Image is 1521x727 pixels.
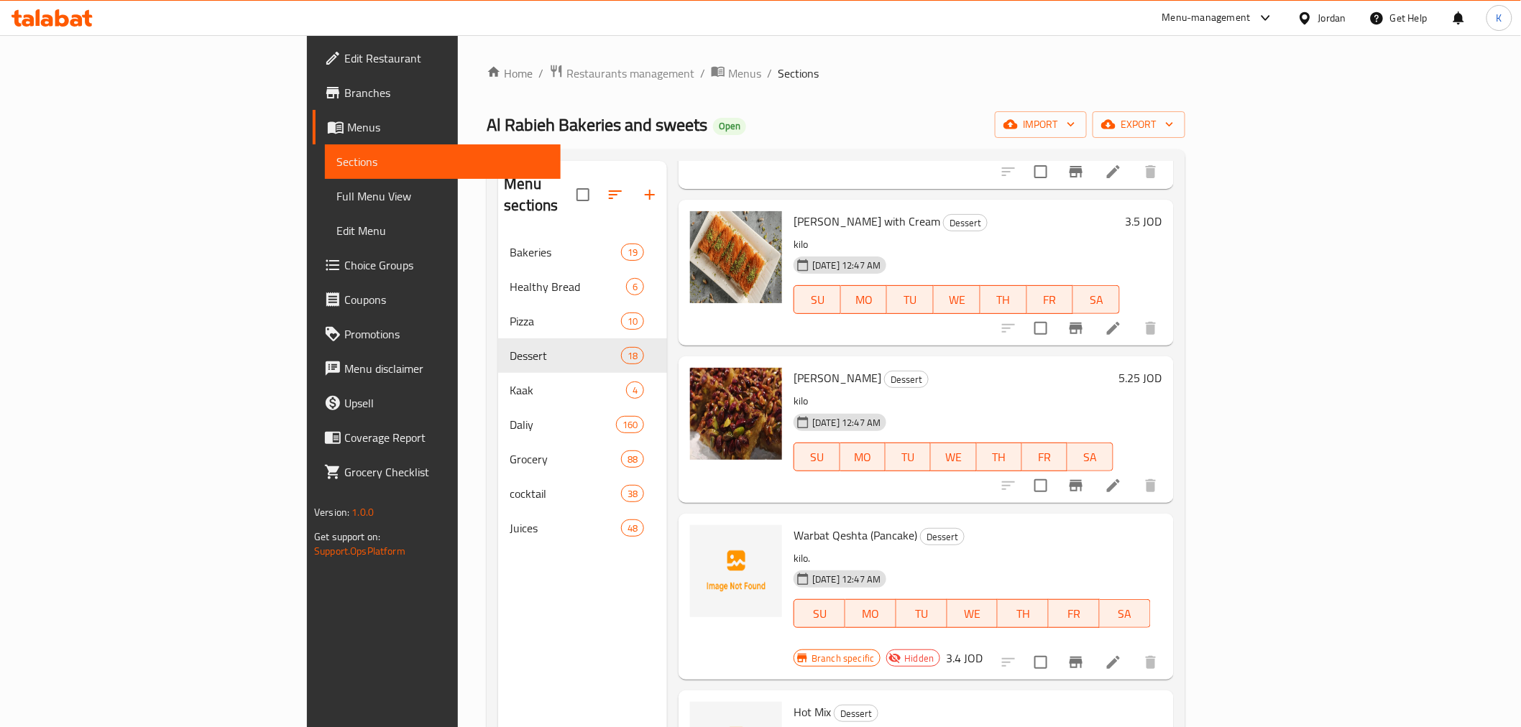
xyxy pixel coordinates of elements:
span: WE [939,290,975,310]
span: FR [1028,447,1062,468]
button: MO [841,285,888,314]
span: Branch specific [806,652,880,665]
span: Bakeries [510,244,621,261]
span: MO [851,603,891,624]
span: import [1006,116,1075,134]
a: Promotions [313,317,561,351]
li: / [700,65,705,82]
button: SU [794,599,845,628]
div: Pizza [510,312,621,330]
span: Dessert [510,347,621,364]
a: Menus [313,110,561,144]
span: SA [1073,447,1107,468]
span: Sections [778,65,819,82]
span: Choice Groups [344,256,549,274]
span: Dessert [835,705,878,722]
button: WE [931,443,976,471]
a: Menu disclaimer [313,351,561,386]
span: 38 [622,487,643,501]
span: 48 [622,522,643,535]
span: TH [986,290,1021,310]
div: Juices48 [498,511,667,545]
a: Choice Groups [313,248,561,282]
span: FR [1033,290,1068,310]
span: Healthy Bread [510,278,626,295]
span: MO [847,290,882,310]
span: Al Rabieh Bakeries and sweets [487,108,707,141]
button: FR [1027,285,1074,314]
span: SU [800,290,835,310]
span: Edit Menu [336,222,549,239]
div: Kaak4 [498,373,667,407]
div: Daliy160 [498,407,667,442]
span: K [1497,10,1502,26]
button: FR [1022,443,1067,471]
p: kilo. [794,550,1151,568]
span: cocktail [510,485,621,502]
button: SU [794,443,840,471]
a: Branches [313,75,561,110]
span: TU [893,290,928,310]
button: WE [947,599,998,628]
a: Sections [325,144,561,179]
span: TH [1003,603,1043,624]
div: Healthy Bread6 [498,269,667,304]
span: 1.0.0 [351,503,374,522]
span: [DATE] 12:47 AM [807,416,886,430]
button: TU [887,285,934,314]
span: 160 [617,418,643,432]
a: Coverage Report [313,420,561,455]
span: 4 [627,384,643,397]
span: Menu disclaimer [344,360,549,377]
span: 6 [627,280,643,294]
span: Select to update [1026,647,1056,677]
a: Grocery Checklist [313,455,561,489]
span: Open [713,120,746,132]
span: Menus [347,119,549,136]
button: Add section [633,177,667,212]
span: SU [800,603,840,624]
a: Edit Restaurant [313,41,561,75]
button: delete [1134,468,1168,503]
button: TU [886,443,931,471]
span: Upsell [344,394,549,412]
div: Pizza10 [498,304,667,338]
span: Select all sections [568,180,598,210]
div: Dessert [834,705,878,722]
button: SA [1100,599,1151,628]
span: 88 [622,453,643,466]
button: delete [1134,311,1168,346]
span: Grocery Checklist [344,463,549,481]
span: WE [953,603,993,624]
div: items [621,450,644,468]
button: Branch-specific-item [1059,645,1093,680]
button: FR [1049,599,1100,628]
div: items [626,278,644,295]
span: [DATE] 12:47 AM [807,573,886,586]
span: Dessert [885,371,928,388]
button: MO [845,599,896,628]
button: delete [1134,645,1168,680]
div: Jordan [1318,10,1346,26]
span: Juices [510,519,621,537]
span: Sort sections [598,177,633,212]
div: Dessert [920,528,965,545]
li: / [767,65,772,82]
nav: breadcrumb [487,64,1185,83]
div: Menu-management [1162,9,1251,27]
span: FR [1054,603,1094,624]
button: TU [896,599,947,628]
span: [PERSON_NAME] [794,367,881,389]
button: export [1093,111,1185,138]
button: TH [977,443,1022,471]
button: import [995,111,1087,138]
button: TH [980,285,1027,314]
button: Branch-specific-item [1059,154,1093,189]
span: [PERSON_NAME] with Cream [794,210,940,232]
span: Coupons [344,291,549,308]
button: WE [934,285,980,314]
img: Kunafa Mabrouma with Cream [690,211,782,303]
